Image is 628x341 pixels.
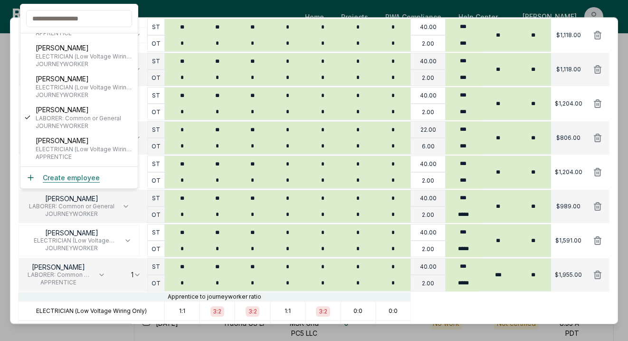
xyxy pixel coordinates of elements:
[36,115,121,122] span: LABORER: Common or General
[36,146,134,153] span: ELECTRICIAN (Low Voltage Wiring Only)
[27,272,90,279] span: LABORER: Common or General
[422,177,434,185] p: 2.00
[27,264,90,272] p: [PERSON_NAME]
[285,308,291,315] p: 1:1
[27,237,116,245] span: ELECTRICIAN (Low Voltage Wiring Only)
[420,195,437,202] p: 40.00
[152,58,160,65] p: ST
[152,40,161,48] p: OT
[152,280,161,287] p: OT
[422,143,435,150] p: 6.00
[27,279,90,287] span: APPRENTICE
[152,245,161,253] p: OT
[36,105,121,115] p: [PERSON_NAME]
[422,40,434,48] p: 2.00
[36,74,134,84] p: [PERSON_NAME]
[556,66,581,74] p: $1,118.00
[152,229,160,236] p: ST
[36,153,134,161] span: APPRENTICE
[422,211,434,219] p: 2.00
[420,229,437,236] p: 40.00
[168,293,261,301] p: Apprentice to journeyworker ratio
[36,53,134,60] span: ELECTRICIAN (Low Voltage Wiring Only)
[556,135,580,142] p: $806.00
[213,308,221,315] p: 3:2
[36,29,134,37] span: APPRENTICE
[248,308,257,315] p: 3:2
[179,308,185,315] p: 1:1
[152,23,160,31] p: ST
[420,126,436,134] p: 22.00
[36,308,147,315] p: ELECTRICIAN (Low Voltage Wiring Only)
[29,195,114,203] p: [PERSON_NAME]
[29,203,114,211] span: LABORER: Common or General
[420,23,437,31] p: 40.00
[29,211,114,218] span: JOURNEYWORKER
[152,177,161,185] p: OT
[36,122,121,130] span: JOURNEYWORKER
[422,280,434,287] p: 2.00
[27,245,116,253] span: JOURNEYWORKER
[152,108,161,116] p: OT
[319,308,327,315] p: 3:2
[420,92,437,99] p: 40.00
[420,58,437,65] p: 40.00
[556,203,580,211] p: $989.00
[422,108,434,116] p: 2.00
[389,308,398,315] p: 0:0
[36,91,134,99] span: JOURNEYWORKER
[420,263,437,271] p: 40.00
[27,230,116,237] p: [PERSON_NAME]
[420,160,437,168] p: 40.00
[36,43,134,53] p: [PERSON_NAME]
[152,143,161,150] p: OT
[152,195,160,202] p: ST
[152,263,160,271] p: ST
[36,60,134,68] span: JOURNEYWORKER
[36,136,134,146] p: [PERSON_NAME]
[152,92,160,99] p: ST
[556,32,581,39] p: $1,118.00
[422,74,434,82] p: 2.00
[555,237,581,245] p: $1,591.00
[152,211,161,219] p: OT
[353,308,362,315] p: 0:0
[555,169,582,176] p: $1,204.00
[152,126,160,134] p: ST
[555,272,582,279] p: $1,955.00
[422,245,434,253] p: 2.00
[152,74,161,82] p: OT
[36,84,134,91] span: ELECTRICIAN (Low Voltage Wiring Only)
[152,160,160,168] p: ST
[26,173,100,183] button: Create employee
[555,100,582,108] p: $1,204.00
